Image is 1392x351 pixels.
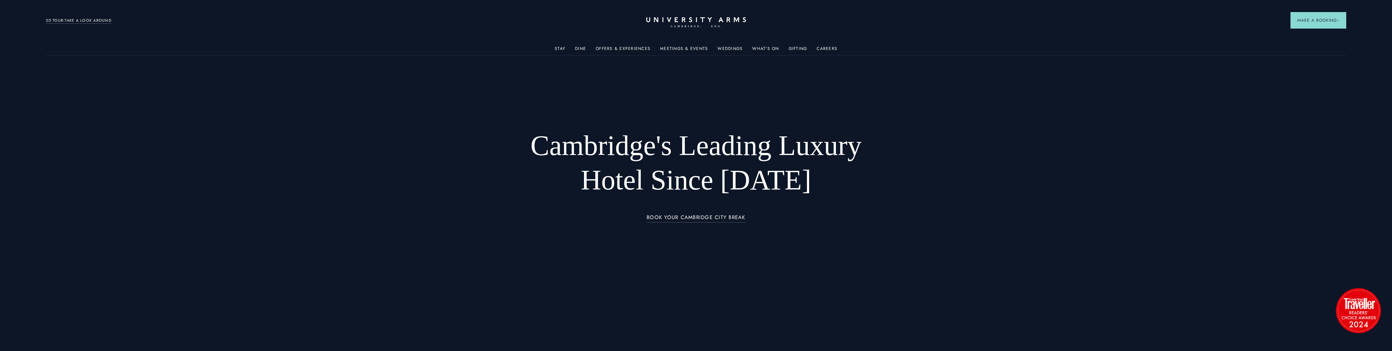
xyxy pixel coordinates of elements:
a: Meetings & Events [660,46,708,55]
a: Home [646,17,746,28]
a: Careers [817,46,837,55]
img: image-2524eff8f0c5d55edbf694693304c4387916dea5-1501x1501-png [1332,285,1384,336]
a: Weddings [718,46,743,55]
a: BOOK YOUR CAMBRIDGE CITY BREAK [647,215,745,223]
a: Offers & Experiences [596,46,650,55]
a: 3D TOUR:TAKE A LOOK AROUND [46,18,111,24]
span: Make a Booking [1297,17,1339,23]
h1: Cambridge's Leading Luxury Hotel Since [DATE] [512,128,880,197]
a: What's On [752,46,779,55]
img: Arrow icon [1337,19,1339,22]
a: Dine [575,46,586,55]
a: Stay [555,46,565,55]
a: Gifting [789,46,807,55]
button: Make a BookingArrow icon [1290,12,1346,29]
